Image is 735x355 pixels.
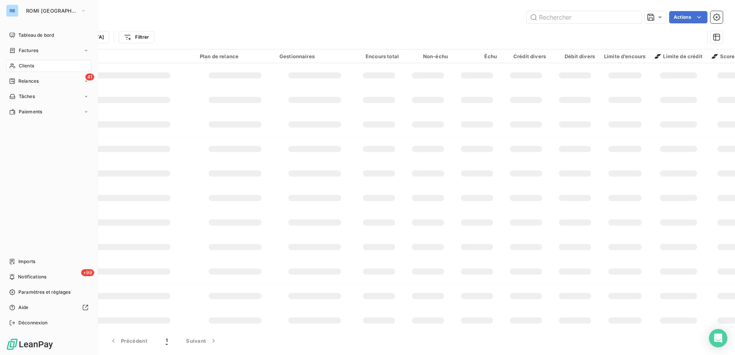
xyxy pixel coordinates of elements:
span: Imports [18,258,35,265]
span: 41 [85,74,94,80]
span: Paramètres et réglages [18,289,70,296]
div: Encours total [359,53,399,59]
span: +99 [81,269,94,276]
button: 1 [157,333,177,349]
button: Précédent [100,333,157,349]
span: Notifications [18,273,46,280]
span: Tâches [19,93,35,100]
div: Débit divers [555,53,595,59]
span: Relances [18,78,39,85]
span: Score [712,53,735,59]
div: Limite d’encours [604,53,645,59]
a: Aide [6,301,91,314]
button: Filtrer [119,31,154,43]
img: Logo LeanPay [6,338,54,350]
span: Paiements [19,108,42,115]
span: 1 [166,337,168,345]
span: Factures [19,47,38,54]
button: Suivant [177,333,227,349]
div: Gestionnaires [279,53,350,59]
span: Déconnexion [18,319,48,326]
div: Crédit divers [506,53,546,59]
div: Open Intercom Messenger [709,329,727,347]
div: Plan de relance [200,53,270,59]
button: Actions [669,11,707,23]
span: Aide [18,304,29,311]
div: Non-échu [408,53,448,59]
div: Échu [457,53,497,59]
input: Rechercher [527,11,642,23]
div: RB [6,5,18,17]
span: Clients [19,62,34,69]
span: ROMI [GEOGRAPHIC_DATA] [26,8,77,14]
span: Tableau de bord [18,32,54,39]
span: Limite de crédit [655,53,702,59]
